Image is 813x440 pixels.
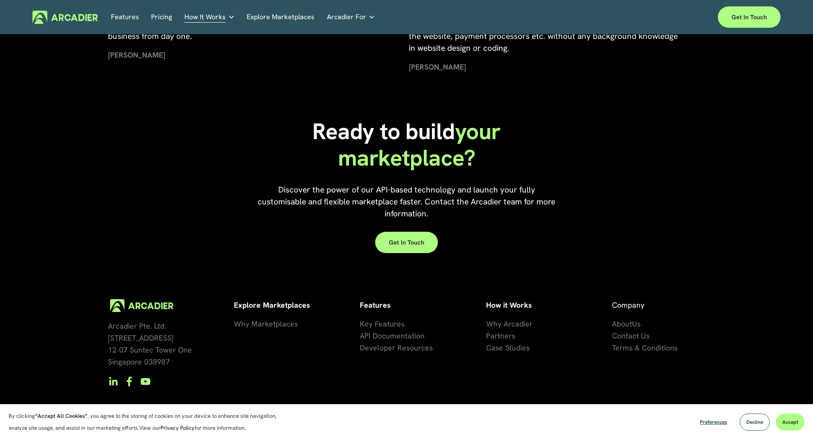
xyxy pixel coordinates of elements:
[124,376,134,387] a: Facebook
[740,414,770,431] button: Decline
[108,403,232,413] span: © 2024 Arcadier. All rights reserved.
[486,342,495,354] a: Ca
[409,62,466,72] strong: [PERSON_NAME]
[486,319,533,329] span: Why Arcadier
[612,342,678,354] a: Terms & Conditions
[312,117,455,146] span: Ready to build
[360,318,405,330] a: Key Features
[327,11,375,24] a: folder dropdown
[486,331,490,341] span: P
[234,300,310,310] strong: Explore Marketplaces
[9,410,286,434] p: By clicking , you agree to the storing of cookies on your device to enhance site navigation, anal...
[360,330,425,342] a: API Documentation
[247,11,315,24] a: Explore Marketplaces
[612,319,632,329] span: About
[32,11,98,24] img: Arcadier
[495,343,530,353] span: se Studies
[234,319,298,329] span: Why Marketplaces
[184,11,226,23] span: How It Works
[160,424,195,431] a: Privacy Policy
[307,118,506,172] h1: your marketplace?
[490,331,515,341] span: artners
[694,414,734,431] button: Preferences
[486,343,495,353] span: Ca
[612,300,644,310] span: Company
[184,11,235,24] a: folder dropdown
[360,343,433,353] span: Developer Resources
[612,330,650,342] a: Contact Us
[486,300,532,310] strong: How it Works
[486,330,490,342] a: P
[140,376,151,387] a: YouTube
[486,318,533,330] a: Why Arcadier
[360,331,425,341] span: API Documentation
[495,342,530,354] a: se Studies
[360,342,433,354] a: Developer Resources
[612,318,632,330] a: About
[490,330,515,342] a: artners
[612,343,678,353] span: Terms & Conditions
[746,419,763,425] span: Decline
[111,11,139,24] a: Features
[718,6,781,28] a: Get in touch
[108,50,165,60] strong: [PERSON_NAME]
[700,419,727,425] span: Preferences
[35,412,87,420] strong: “Accept All Cookies”
[375,232,438,253] a: Get in touch
[632,319,641,329] span: Us
[108,376,118,387] a: LinkedIn
[360,300,390,310] strong: Features
[234,318,298,330] a: Why Marketplaces
[612,331,650,341] span: Contact Us
[151,11,172,24] a: Pricing
[258,184,557,219] span: Discover the power of our API-based technology and launch your fully customisable and flexible ma...
[360,319,405,329] span: Key Features
[770,399,813,440] iframe: Chat Widget
[108,321,192,367] span: Arcadier Pte. Ltd. [STREET_ADDRESS] 12-07 Suntec Tower One Singapore 038987
[327,11,366,23] span: Arcadier For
